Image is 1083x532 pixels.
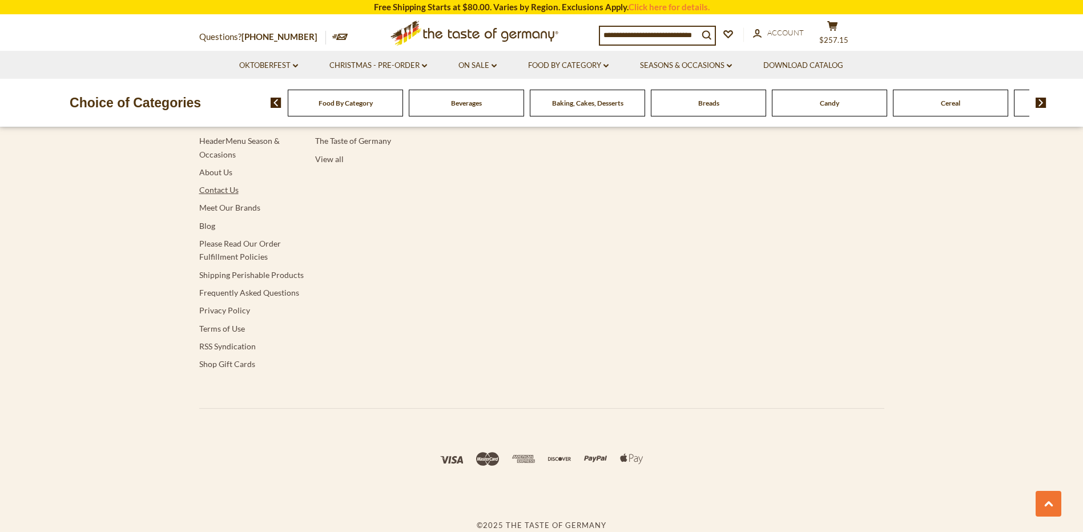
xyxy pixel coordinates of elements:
a: Beverages [451,99,482,107]
span: $257.15 [819,35,848,45]
img: next arrow [1036,98,1046,108]
a: Teekanne [315,118,348,128]
a: View all [315,154,344,164]
a: Candy [820,99,839,107]
a: Food By Category [319,99,373,107]
a: On Sale [458,59,497,72]
img: previous arrow [271,98,281,108]
a: The Taste of Germany [315,136,391,146]
a: Breads [698,99,719,107]
a: HeaderMenu Summer BBE [199,118,294,128]
span: © 2025 The Taste of Germany [199,519,884,532]
a: Shipping Perishable Products [199,270,304,280]
a: Meet Our Brands [199,203,260,212]
a: Food By Category [528,59,609,72]
a: Christmas - PRE-ORDER [329,59,427,72]
a: Oktoberfest [239,59,298,72]
a: Account [753,27,804,39]
a: About Us [199,167,232,177]
a: Shop Gift Cards [199,359,255,369]
a: HeaderMenu Season & Occasions [199,136,280,159]
p: Questions? [199,30,326,45]
a: Privacy Policy [199,305,250,315]
span: Account [767,28,804,37]
a: Click here for details. [629,2,710,12]
a: Terms of Use [199,324,245,333]
a: Please Read Our Order Fulfillment Policies [199,239,281,261]
a: Baking, Cakes, Desserts [552,99,623,107]
a: Cereal [941,99,960,107]
button: $257.15 [816,21,850,49]
a: Contact Us [199,185,239,195]
a: RSS Syndication [199,341,256,351]
a: [PHONE_NUMBER] [241,31,317,42]
a: Seasons & Occasions [640,59,732,72]
a: Blog [199,221,215,231]
a: Frequently Asked Questions [199,288,299,297]
a: Download Catalog [763,59,843,72]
